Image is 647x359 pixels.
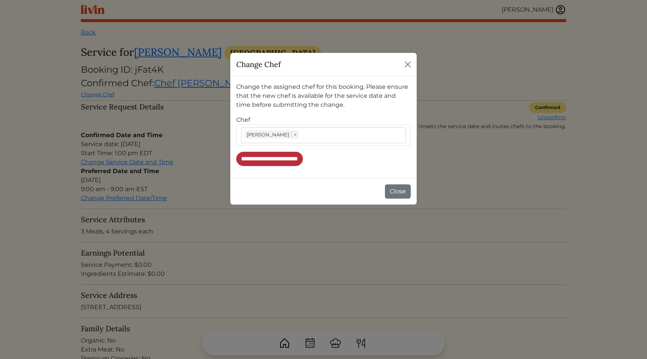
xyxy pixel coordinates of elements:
p: Change the assigned chef for this booking. Please ensure that the new chef is available for the s... [236,82,411,109]
label: Chef [236,115,250,124]
div: [PERSON_NAME] [244,130,299,139]
button: Close [402,58,414,70]
button: Close [385,184,411,199]
h5: Change Chef [236,59,281,70]
a: × [291,131,299,138]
